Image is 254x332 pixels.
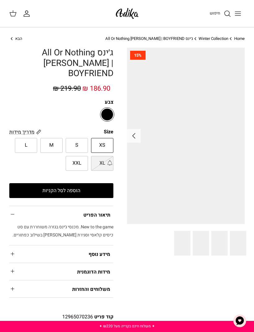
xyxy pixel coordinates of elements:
[99,141,105,149] span: XS
[15,36,22,41] span: הבא
[9,128,34,136] span: מדריך מידות
[82,84,110,93] span: 186.90 ₪
[9,36,245,42] nav: Breadcrumbs
[99,159,105,167] span: XL
[9,206,113,223] summary: תיאור הפריט
[9,48,113,79] h1: ג׳ינס All Or Nothing [PERSON_NAME] | BOYFRIEND
[9,183,113,198] button: הוספה לסל הקניות
[25,141,28,149] span: L
[234,36,245,41] a: Home
[9,36,22,42] a: הבא
[127,129,141,143] button: Next
[104,128,113,135] legend: Size
[49,141,54,149] span: M
[105,36,193,41] a: ג׳ינס All Or Nothing [PERSON_NAME] | BOYFRIEND
[231,7,245,20] button: Toggle menu
[9,99,113,106] label: צבע
[199,36,228,41] a: Winter Collection
[114,6,140,21] img: Adika IL
[9,245,113,262] summary: מידע נוסף
[210,10,231,17] a: חיפוש
[75,141,78,149] span: S
[72,159,81,167] span: XXL
[230,312,249,330] button: צ'אט
[210,10,220,16] span: חיפוש
[12,224,113,238] span: New to the game. מכנסי ג׳ינס בגזרה משוחררת עם סט כיסים קלאסי וסגירת [PERSON_NAME] בשילוב כפתורים.
[9,280,113,297] summary: משלוחים והחזרות
[9,128,41,136] a: מדריך מידות
[94,313,113,321] span: קוד פריט
[62,313,93,321] span: 12965070236
[99,323,155,329] a: ✦ משלוח חינם בקנייה מעל ₪220 ✦
[9,263,113,280] summary: מידות הדוגמנית
[23,10,33,17] a: החשבון שלי
[53,84,81,93] span: 219.90 ₪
